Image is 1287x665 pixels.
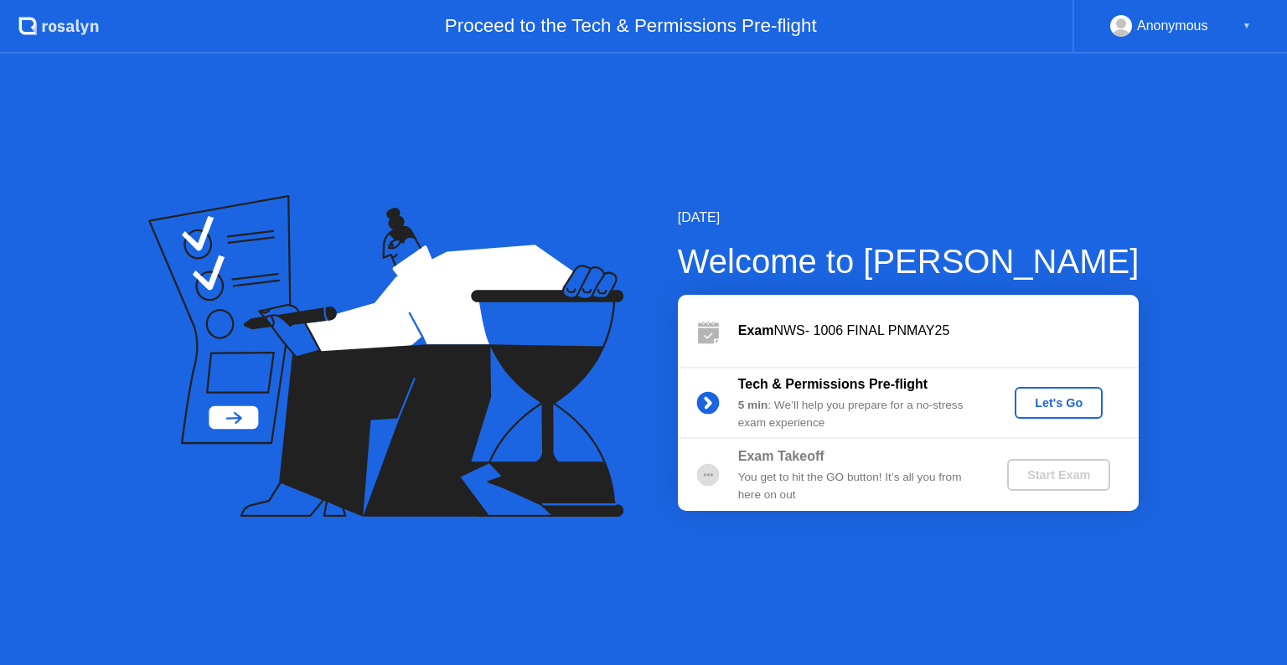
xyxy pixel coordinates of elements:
b: Exam Takeoff [738,449,824,463]
div: [DATE] [678,208,1140,228]
div: : We’ll help you prepare for a no-stress exam experience [738,397,979,431]
div: NWS- 1006 FINAL PNMAY25 [738,321,1139,341]
b: 5 min [738,399,768,411]
div: Start Exam [1014,468,1104,482]
div: Welcome to [PERSON_NAME] [678,236,1140,286]
div: You get to hit the GO button! It’s all you from here on out [738,469,979,503]
button: Let's Go [1015,387,1103,419]
b: Exam [738,323,774,338]
button: Start Exam [1007,459,1110,491]
div: ▼ [1243,15,1251,37]
b: Tech & Permissions Pre-flight [738,377,928,391]
div: Let's Go [1021,396,1096,410]
div: Anonymous [1137,15,1208,37]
